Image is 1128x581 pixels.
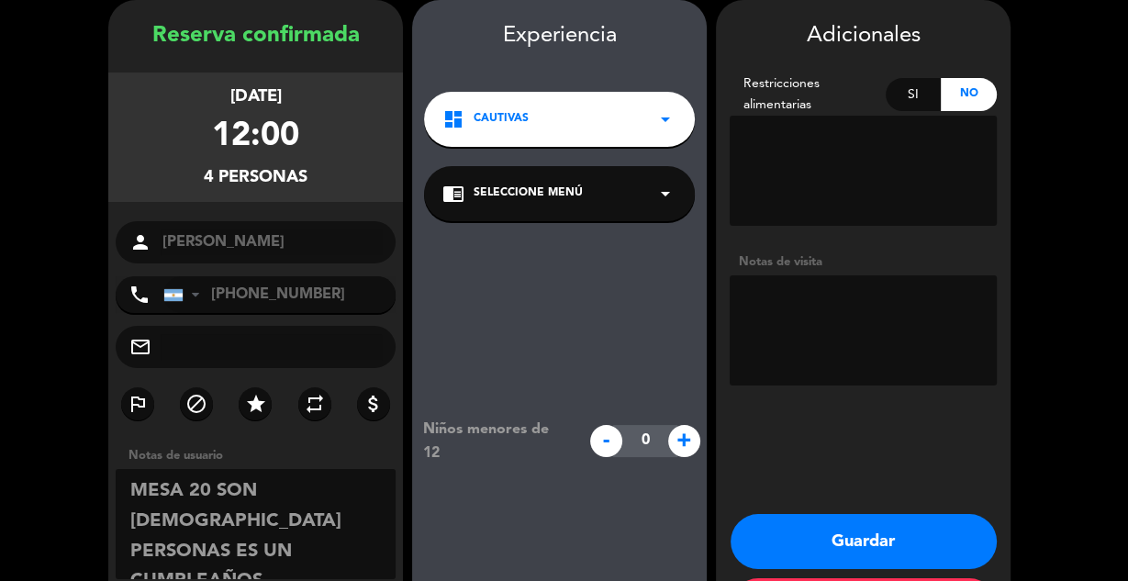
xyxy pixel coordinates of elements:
[474,184,583,203] span: Seleccione Menú
[128,284,151,306] i: phone
[886,78,942,111] div: Si
[129,336,151,358] i: mail_outline
[129,231,151,253] i: person
[731,514,997,569] button: Guardar
[363,393,385,415] i: attach_money
[212,110,299,164] div: 12:00
[654,183,676,205] i: arrow_drop_down
[668,425,700,457] span: +
[244,393,266,415] i: star
[127,393,149,415] i: outlined_flag
[590,425,622,457] span: -
[442,183,464,205] i: chrome_reader_mode
[409,418,581,465] div: Niños menores de 12
[442,108,464,130] i: dashboard
[941,78,997,111] div: No
[730,18,997,54] div: Adicionales
[730,252,997,272] div: Notas de visita
[119,446,403,465] div: Notas de usuario
[304,393,326,415] i: repeat
[730,73,886,116] div: Restricciones alimentarias
[108,18,403,54] div: Reserva confirmada
[164,277,207,312] div: Argentina: +54
[204,164,307,191] div: 4 personas
[474,110,529,128] span: Cautivas
[412,18,707,54] div: Experiencia
[654,108,676,130] i: arrow_drop_down
[185,393,207,415] i: block
[230,84,282,110] div: [DATE]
